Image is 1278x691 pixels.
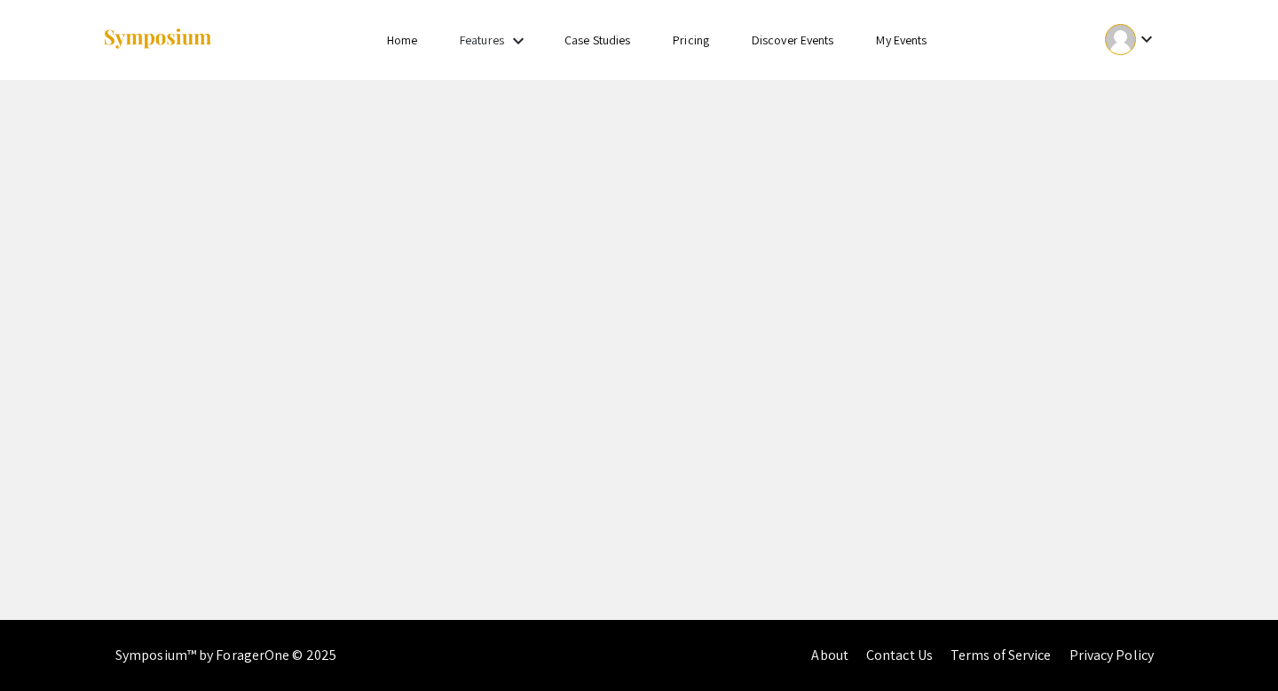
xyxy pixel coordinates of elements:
[752,32,834,48] a: Discover Events
[564,32,630,48] a: Case Studies
[387,32,417,48] a: Home
[1086,20,1176,60] button: Expand account dropdown
[1069,646,1154,664] a: Privacy Policy
[115,620,336,691] div: Symposium™ by ForagerOne © 2025
[951,646,1052,664] a: Terms of Service
[13,611,75,678] iframe: Chat
[673,32,709,48] a: Pricing
[866,646,933,664] a: Contact Us
[460,32,504,48] a: Features
[811,646,848,664] a: About
[102,28,213,52] img: Symposium by ForagerOne
[1136,28,1157,50] mat-icon: Expand account dropdown
[876,32,927,48] a: My Events
[508,30,529,52] mat-icon: Expand Features list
